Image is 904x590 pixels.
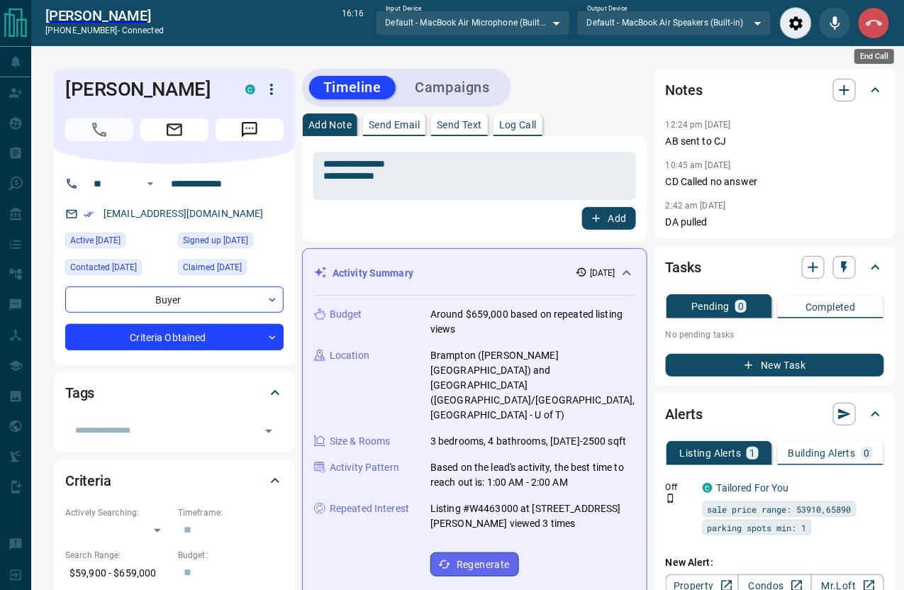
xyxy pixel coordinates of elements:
[65,260,171,279] div: Fri Oct 10 2025
[666,494,676,503] svg: Push Notification Only
[864,448,870,458] p: 0
[437,120,482,130] p: Send Text
[65,233,171,252] div: Fri Oct 10 2025
[430,552,519,577] button: Regenerate
[577,11,771,35] div: Default - MacBook Air Speakers (Built-in)
[65,382,94,404] h2: Tags
[430,348,635,423] p: Brampton ([PERSON_NAME][GEOGRAPHIC_DATA]) and [GEOGRAPHIC_DATA] ([GEOGRAPHIC_DATA]/[GEOGRAPHIC_DA...
[342,7,364,39] p: 16:16
[430,307,635,337] p: Around $659,000 based on repeated listing views
[666,481,694,494] p: Off
[330,348,369,363] p: Location
[738,301,744,311] p: 0
[142,175,159,192] button: Open
[666,174,884,189] p: CD Called no answer
[65,506,171,519] p: Actively Searching:
[666,120,731,130] p: 12:24 pm [DATE]
[65,376,284,410] div: Tags
[330,460,399,475] p: Activity Pattern
[819,7,851,39] div: Mute
[805,302,856,312] p: Completed
[330,501,409,516] p: Repeated Interest
[666,397,884,431] div: Alerts
[386,4,422,13] label: Input Device
[84,209,94,219] svg: Email Verified
[330,307,362,322] p: Budget
[666,354,884,377] button: New Task
[708,521,807,535] span: parking spots min: 1
[308,120,352,130] p: Add Note
[430,434,626,449] p: 3 bedrooms, 4 bathrooms, [DATE]-2500 sqft
[259,421,279,441] button: Open
[245,84,255,94] div: condos.ca
[70,233,121,247] span: Active [DATE]
[703,483,713,493] div: condos.ca
[788,448,856,458] p: Building Alerts
[691,301,730,311] p: Pending
[65,562,171,585] p: $59,900 - $659,000
[854,49,894,64] div: End Call
[666,73,884,107] div: Notes
[666,324,884,345] p: No pending tasks
[65,464,284,498] div: Criteria
[178,549,284,562] p: Budget:
[65,469,111,492] h2: Criteria
[666,160,731,170] p: 10:45 am [DATE]
[65,549,171,562] p: Search Range:
[45,7,164,24] a: [PERSON_NAME]
[333,266,413,281] p: Activity Summary
[65,324,284,350] div: Criteria Obtained
[430,501,635,531] p: Listing #W4463000 at [STREET_ADDRESS][PERSON_NAME] viewed 3 times
[104,208,264,219] a: [EMAIL_ADDRESS][DOMAIN_NAME]
[858,7,890,39] div: End Call
[183,233,248,247] span: Signed up [DATE]
[666,403,703,425] h2: Alerts
[749,448,755,458] p: 1
[780,7,812,39] div: Audio Settings
[369,120,420,130] p: Send Email
[65,118,133,141] span: Call
[666,201,726,211] p: 2:42 am [DATE]
[178,506,284,519] p: Timeframe:
[178,260,284,279] div: Fri Oct 10 2025
[666,256,701,279] h2: Tasks
[708,502,852,516] span: sale price range: 53910,65890
[376,11,570,35] div: Default - MacBook Air Microphone (Built-in)
[717,482,789,494] a: Tailored For You
[45,24,164,37] p: [PHONE_NUMBER] -
[140,118,208,141] span: Email
[666,250,884,284] div: Tasks
[330,434,391,449] p: Size & Rooms
[587,4,627,13] label: Output Device
[309,76,396,99] button: Timeline
[666,134,884,149] p: AB sent to CJ
[183,260,242,274] span: Claimed [DATE]
[70,260,137,274] span: Contacted [DATE]
[65,286,284,313] div: Buyer
[499,120,537,130] p: Log Call
[122,26,164,35] span: connected
[680,448,742,458] p: Listing Alerts
[666,555,884,570] p: New Alert:
[582,207,636,230] button: Add
[666,215,884,230] p: DA pulled
[216,118,284,141] span: Message
[430,460,635,490] p: Based on the lead's activity, the best time to reach out is: 1:00 AM - 2:00 AM
[590,267,615,279] p: [DATE]
[178,233,284,252] div: Fri Oct 10 2025
[65,78,224,101] h1: [PERSON_NAME]
[401,76,504,99] button: Campaigns
[314,260,635,286] div: Activity Summary[DATE]
[666,79,703,101] h2: Notes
